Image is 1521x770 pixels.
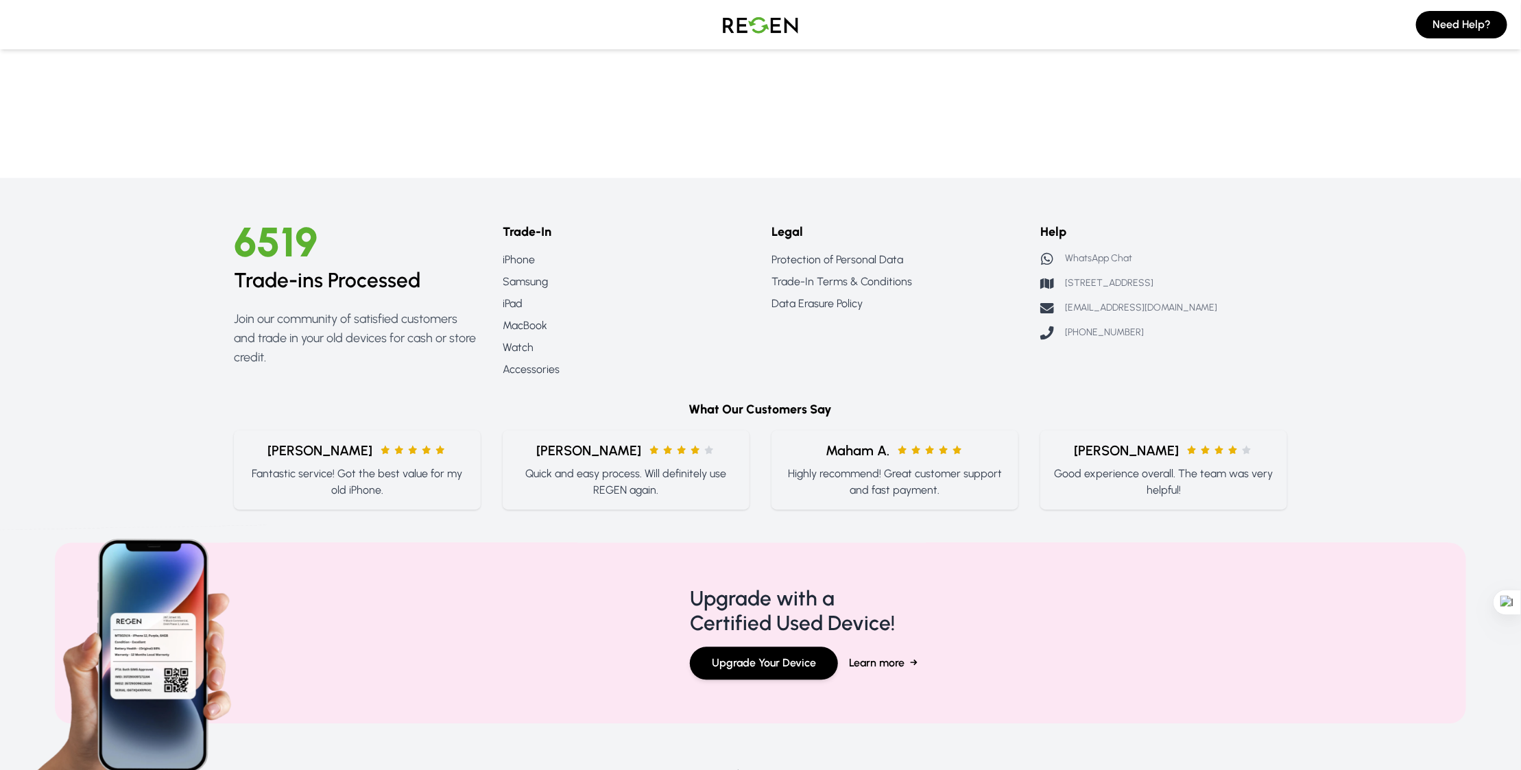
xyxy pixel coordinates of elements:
span: Maham A. [826,442,890,461]
h6: Legal [771,222,1018,241]
a: Data Erasure Policy [771,296,1018,313]
span: Learn more [849,655,905,672]
a: Watch [503,340,750,357]
a: Protection of Personal Data [771,252,1018,269]
a: Trade-In Terms & Conditions [771,274,1018,291]
p: Fantastic service! Got the best value for my old iPhone. [245,466,470,499]
button: Learn more→ [849,647,918,680]
button: Need Help? [1416,11,1507,38]
p: WhatsApp Chat [1065,252,1132,266]
img: Logo [712,5,809,44]
h4: Upgrade with a Certified Used Device! [690,587,895,636]
span: [PERSON_NAME] [537,442,642,461]
p: [PHONE_NUMBER] [1065,326,1144,340]
a: iPhone [503,252,750,269]
span: 6519 [234,218,318,267]
button: Upgrade Your Device [690,647,838,680]
a: Accessories [503,362,750,378]
span: [PERSON_NAME] [1075,442,1179,461]
a: iPad [503,296,750,313]
span: → [910,655,918,672]
p: Good experience overall. The team was very helpful! [1051,466,1276,499]
p: Quick and easy process. Will definitely use REGEN again. [514,466,739,499]
a: Samsung [503,274,750,291]
p: [EMAIL_ADDRESS][DOMAIN_NAME] [1065,302,1217,315]
p: Join our community of satisfied customers and trade in your old devices for cash or store credit. [234,310,481,368]
p: [STREET_ADDRESS] [1065,277,1153,291]
p: Highly recommend! Great customer support and fast payment. [782,466,1007,499]
h6: Help [1040,222,1287,241]
a: MacBook [503,318,750,335]
h6: What Our Customers Say [234,400,1287,420]
h2: Trade-ins Processed [234,269,481,293]
h6: Trade-In [503,222,750,241]
span: [PERSON_NAME] [268,442,373,461]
